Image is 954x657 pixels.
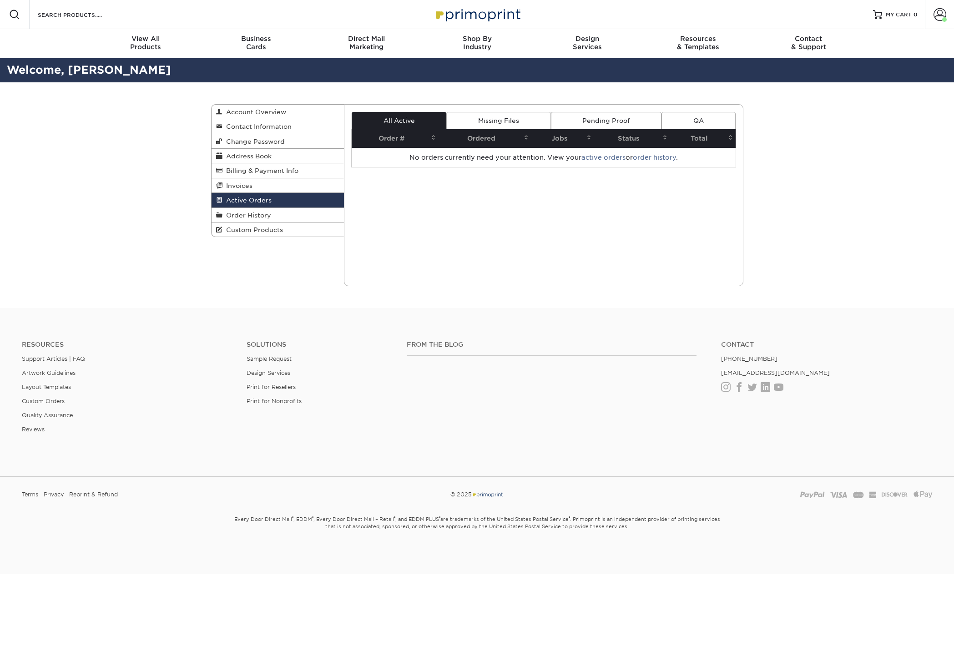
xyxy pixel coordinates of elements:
div: & Support [753,35,864,51]
span: Invoices [222,182,252,189]
a: Account Overview [212,105,344,119]
span: Account Overview [222,108,286,116]
a: active orders [581,154,626,161]
a: BusinessCards [201,29,311,58]
a: order history [633,154,676,161]
th: Ordered [439,129,531,148]
a: View AllProducts [91,29,201,58]
a: Custom Products [212,222,344,237]
a: Pending Proof [551,112,661,129]
a: Resources& Templates [643,29,753,58]
span: Active Orders [222,197,272,204]
a: Address Book [212,149,344,163]
a: Print for Nonprofits [247,398,302,404]
a: Quality Assurance [22,412,73,419]
div: & Templates [643,35,753,51]
a: [PHONE_NUMBER] [721,355,777,362]
a: Contact Information [212,119,344,134]
a: Support Articles | FAQ [22,355,85,362]
h4: From the Blog [407,341,697,349]
span: Design [532,35,643,43]
a: Reviews [22,426,45,433]
span: 0 [914,11,918,18]
h4: Solutions [247,341,394,349]
sup: ® [312,515,313,520]
th: Status [594,129,670,148]
a: Custom Orders [22,398,65,404]
span: Change Password [222,138,285,145]
span: MY CART [886,11,912,19]
div: Industry [422,35,532,51]
a: Direct MailMarketing [311,29,422,58]
span: View All [91,35,201,43]
th: Jobs [531,129,594,148]
div: Products [91,35,201,51]
span: Custom Products [222,226,283,233]
a: Active Orders [212,193,344,207]
span: Resources [643,35,753,43]
a: Order History [212,208,344,222]
sup: ® [292,515,293,520]
small: Every Door Direct Mail , EDDM , Every Door Direct Mail – Retail , and EDDM PLUS are trademarks of... [211,512,743,552]
a: Design Services [247,369,290,376]
a: Artwork Guidelines [22,369,76,376]
a: Sample Request [247,355,292,362]
a: Missing Files [446,112,550,129]
h4: Resources [22,341,233,349]
div: Marketing [311,35,422,51]
a: Privacy [44,488,64,501]
span: Shop By [422,35,532,43]
span: Contact [753,35,864,43]
span: Billing & Payment Info [222,167,298,174]
a: Change Password [212,134,344,149]
th: Total [670,129,735,148]
sup: ® [569,515,570,520]
span: Direct Mail [311,35,422,43]
a: All Active [352,112,446,129]
img: Primoprint [432,5,523,24]
a: QA [661,112,735,129]
a: Print for Resellers [247,384,296,390]
a: Invoices [212,178,344,193]
a: Layout Templates [22,384,71,390]
a: Shop ByIndustry [422,29,532,58]
a: Contact& Support [753,29,864,58]
div: Services [532,35,643,51]
a: Terms [22,488,38,501]
span: Business [201,35,311,43]
span: Address Book [222,152,272,160]
sup: ® [439,515,440,520]
div: Cards [201,35,311,51]
img: Primoprint [472,491,504,498]
a: [EMAIL_ADDRESS][DOMAIN_NAME] [721,369,830,376]
input: SEARCH PRODUCTS..... [37,9,126,20]
div: © 2025 [323,488,631,501]
a: DesignServices [532,29,643,58]
a: Billing & Payment Info [212,163,344,178]
td: No orders currently need your attention. View your or . [352,148,736,167]
a: Contact [721,341,932,349]
span: Order History [222,212,271,219]
a: Reprint & Refund [69,488,118,501]
span: Contact Information [222,123,292,130]
sup: ® [394,515,395,520]
th: Order # [352,129,439,148]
